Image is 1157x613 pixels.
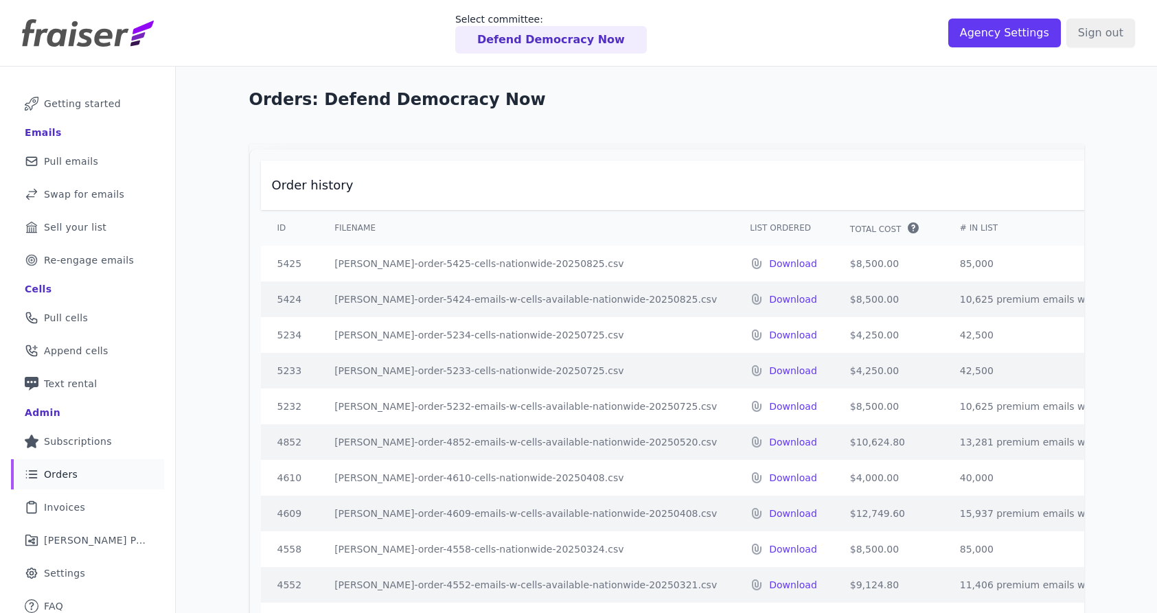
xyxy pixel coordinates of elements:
span: Sell your list [44,220,106,234]
td: 4552 [261,567,319,603]
a: Subscriptions [11,426,164,456]
td: [PERSON_NAME]-order-5232-emails-w-cells-available-nationwide-20250725.csv [318,389,733,424]
span: Pull cells [44,311,88,325]
a: Download [769,507,817,520]
span: Pull emails [44,154,98,168]
a: Download [769,542,817,556]
td: [PERSON_NAME]-order-5424-emails-w-cells-available-nationwide-20250825.csv [318,281,733,317]
span: Settings [44,566,85,580]
div: Emails [25,126,62,139]
a: Pull emails [11,146,164,176]
span: FAQ [44,599,63,613]
span: [PERSON_NAME] Performance [44,533,148,547]
td: $4,250.00 [834,317,943,353]
span: Subscriptions [44,435,112,448]
span: Orders [44,467,78,481]
td: 5233 [261,353,319,389]
td: $8,500.00 [834,389,943,424]
td: $8,500.00 [834,531,943,567]
div: Admin [25,406,60,419]
td: [PERSON_NAME]-order-5425-cells-nationwide-20250825.csv [318,246,733,281]
a: Sell your list [11,212,164,242]
a: Getting started [11,89,164,119]
p: Defend Democracy Now [477,32,625,48]
td: [PERSON_NAME]-order-4552-emails-w-cells-available-nationwide-20250321.csv [318,567,733,603]
input: Sign out [1066,19,1135,47]
span: Append cells [44,344,108,358]
td: 5425 [261,246,319,281]
th: ID [261,210,319,246]
td: [PERSON_NAME]-order-5234-cells-nationwide-20250725.csv [318,317,733,353]
a: [PERSON_NAME] Performance [11,525,164,555]
a: Swap for emails [11,179,164,209]
td: $9,124.80 [834,567,943,603]
td: $4,250.00 [834,353,943,389]
td: $4,000.00 [834,460,943,496]
a: Download [769,364,817,378]
td: [PERSON_NAME]-order-4852-emails-w-cells-available-nationwide-20250520.csv [318,424,733,460]
a: Select committee: Defend Democracy Now [455,12,647,54]
a: Append cells [11,336,164,366]
a: Settings [11,558,164,588]
p: Select committee: [455,12,647,26]
td: 5424 [261,281,319,317]
span: Swap for emails [44,187,124,201]
a: Re-engage emails [11,245,164,275]
a: Download [769,257,817,270]
span: Re-engage emails [44,253,134,267]
td: [PERSON_NAME]-order-4610-cells-nationwide-20250408.csv [318,460,733,496]
span: Getting started [44,97,121,111]
a: Download [769,435,817,449]
a: Download [769,400,817,413]
td: 5234 [261,317,319,353]
td: [PERSON_NAME]-order-5233-cells-nationwide-20250725.csv [318,353,733,389]
input: Agency Settings [948,19,1061,47]
td: $12,749.60 [834,496,943,531]
td: 4609 [261,496,319,531]
td: 4610 [261,460,319,496]
td: $8,500.00 [834,246,943,281]
td: [PERSON_NAME]-order-4609-emails-w-cells-available-nationwide-20250408.csv [318,496,733,531]
h1: Orders: Defend Democracy Now [249,89,1084,111]
a: Download [769,328,817,342]
a: Text rental [11,369,164,399]
a: Invoices [11,492,164,522]
a: Pull cells [11,303,164,333]
td: 5232 [261,389,319,424]
span: Text rental [44,377,98,391]
th: Filename [318,210,733,246]
td: $8,500.00 [834,281,943,317]
div: Cells [25,282,51,296]
a: Download [769,292,817,306]
span: Invoices [44,500,85,514]
td: [PERSON_NAME]-order-4558-cells-nationwide-20250324.csv [318,531,733,567]
a: Download [769,471,817,485]
td: 4558 [261,531,319,567]
td: 4852 [261,424,319,460]
img: Fraiser Logo [22,19,154,47]
td: $10,624.80 [834,424,943,460]
a: Orders [11,459,164,489]
span: Total Cost [850,224,902,235]
th: List Ordered [733,210,834,246]
a: Download [769,578,817,592]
